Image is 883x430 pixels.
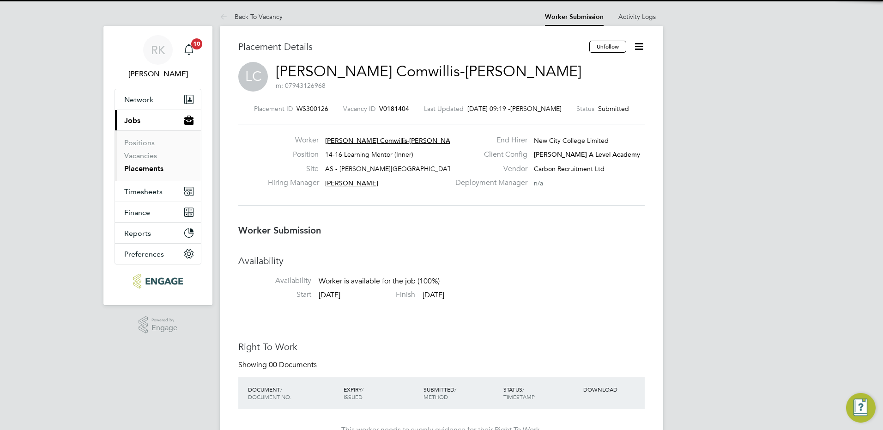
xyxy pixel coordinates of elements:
[344,393,363,400] span: ISSUED
[325,165,457,173] span: AS - [PERSON_NAME][GEOGRAPHIC_DATA]
[576,104,594,113] label: Status
[238,41,582,53] h3: Placement Details
[115,89,201,110] button: Network
[124,164,163,173] a: Placements
[254,104,293,113] label: Placement ID
[341,381,421,405] div: EXPIRY
[115,244,201,264] button: Preferences
[268,150,319,160] label: Position
[362,386,363,393] span: /
[618,12,656,21] a: Activity Logs
[220,12,283,21] a: Back To Vacancy
[115,202,201,222] button: Finance
[115,68,201,80] span: Rabia Khanom
[238,62,268,92] span: LC
[510,104,562,113] span: [PERSON_NAME]
[501,381,581,405] div: STATUS
[534,136,609,145] span: New City College Limited
[454,386,456,393] span: /
[191,38,202,49] span: 10
[124,138,155,147] a: Positions
[115,130,201,181] div: Jobs
[325,150,413,159] span: 14-16 Learning Mentor (Inner)
[319,290,340,300] span: [DATE]
[343,104,375,113] label: Vacancy ID
[534,165,605,173] span: Carbon Recruitment Ltd
[124,95,153,104] span: Network
[238,360,319,370] div: Showing
[450,135,527,145] label: End Hirer
[325,136,462,145] span: [PERSON_NAME] Comwillis-[PERSON_NAME]
[467,104,510,113] span: [DATE] 09:19 -
[325,179,378,187] span: [PERSON_NAME]
[424,104,464,113] label: Last Updated
[280,386,282,393] span: /
[115,274,201,289] a: Go to home page
[238,276,311,286] label: Availability
[238,290,311,300] label: Start
[115,181,201,202] button: Timesheets
[268,164,319,174] label: Site
[133,274,182,289] img: ncclondon-logo-retina.png
[522,386,524,393] span: /
[180,35,198,65] a: 10
[423,290,444,300] span: [DATE]
[450,164,527,174] label: Vendor
[589,41,626,53] button: Unfollow
[238,225,321,236] b: Worker Submission
[151,324,177,332] span: Engage
[115,35,201,80] a: RK[PERSON_NAME]
[276,81,326,90] span: m: 07943126968
[581,381,645,398] div: DOWNLOAD
[115,223,201,243] button: Reports
[139,316,178,334] a: Powered byEngage
[115,110,201,130] button: Jobs
[269,360,317,369] span: 00 Documents
[124,116,140,125] span: Jobs
[503,393,535,400] span: TIMESTAMP
[450,150,527,160] label: Client Config
[103,26,212,305] nav: Main navigation
[319,277,440,286] span: Worker is available for the job (100%)
[268,135,319,145] label: Worker
[268,178,319,188] label: Hiring Manager
[846,393,876,423] button: Engage Resource Center
[276,62,581,80] a: [PERSON_NAME] Comwillis-[PERSON_NAME]
[296,104,328,113] span: WS300126
[450,178,527,188] label: Deployment Manager
[248,393,291,400] span: DOCUMENT NO.
[342,290,415,300] label: Finish
[423,393,448,400] span: METHOD
[421,381,501,405] div: SUBMITTED
[124,187,163,196] span: Timesheets
[238,255,645,267] h3: Availability
[124,250,164,258] span: Preferences
[238,341,645,353] h3: Right To Work
[598,104,629,113] span: Submitted
[124,229,151,238] span: Reports
[534,150,640,159] span: [PERSON_NAME] A Level Academy
[151,44,165,56] span: RK
[534,179,543,187] span: n/a
[246,381,341,405] div: DOCUMENT
[379,104,409,113] span: V0181404
[545,13,604,21] a: Worker Submission
[124,208,150,217] span: Finance
[124,151,157,160] a: Vacancies
[151,316,177,324] span: Powered by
